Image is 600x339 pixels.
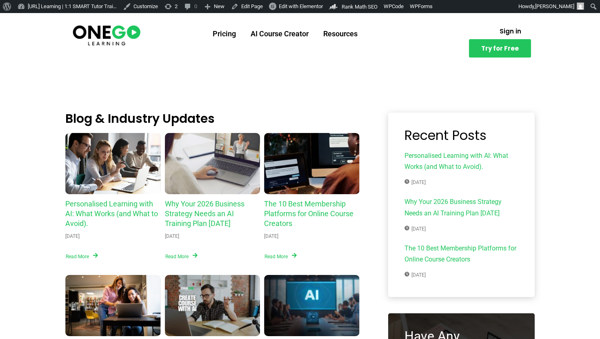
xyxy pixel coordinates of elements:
[500,28,521,34] span: Sign in
[404,243,519,267] span: The 10 Best Membership Platforms for Online Course Creators
[404,243,519,281] a: The 10 Best Membership Platforms for Online Course Creators[DATE]
[65,232,80,240] div: [DATE]
[404,150,519,174] span: Personalised Learning with AI: What Works (and What to Avoid).
[264,275,360,336] a: Virtual Mentors & 24/7 AI Coaching
[165,199,244,228] a: Why Your 2026 Business Strategy Needs an AI Training Plan [DATE]
[404,150,519,188] a: Personalised Learning with AI: What Works (and What to Avoid).[DATE]
[165,232,179,240] div: [DATE]
[65,252,98,261] a: Read More
[342,4,378,10] span: Rank Math SEO
[65,199,158,228] a: Personalised Learning with AI: What Works (and What to Avoid).
[264,133,360,194] a: The 10 Best Membership Platforms for Online Course Creators
[404,271,426,279] span: [DATE]
[490,23,531,39] a: Sign in
[481,45,519,51] span: Try for Free
[404,178,426,186] span: [DATE]
[243,23,316,44] a: AI Course Creator
[165,133,260,194] a: Why Your 2026 Business Strategy Needs an AI Training Plan Today
[264,252,297,261] a: Read More
[65,113,360,125] h2: Blog & Industry Updates
[404,196,519,220] span: Why Your 2026 Business Strategy Needs an AI Training Plan [DATE]
[65,275,161,336] a: How Businesses Use AI to Build Internal Training Courses Fast
[205,23,243,44] a: Pricing
[469,39,531,58] a: Try for Free
[279,3,323,9] span: Edit with Elementor
[65,133,161,194] a: Personalised Learning with AI: What Works (and What to Avoid).
[404,196,519,234] a: Why Your 2026 Business Strategy Needs an AI Training Plan [DATE][DATE]
[264,232,278,240] div: [DATE]
[264,199,353,228] a: The 10 Best Membership Platforms for Online Course Creators
[404,129,519,142] h3: Recent Posts
[316,23,365,44] a: Resources
[404,225,426,233] span: [DATE]
[165,252,198,261] a: Read More
[165,275,260,336] a: Create a Complete Online Course in Minutes with AI
[535,3,574,9] span: [PERSON_NAME]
